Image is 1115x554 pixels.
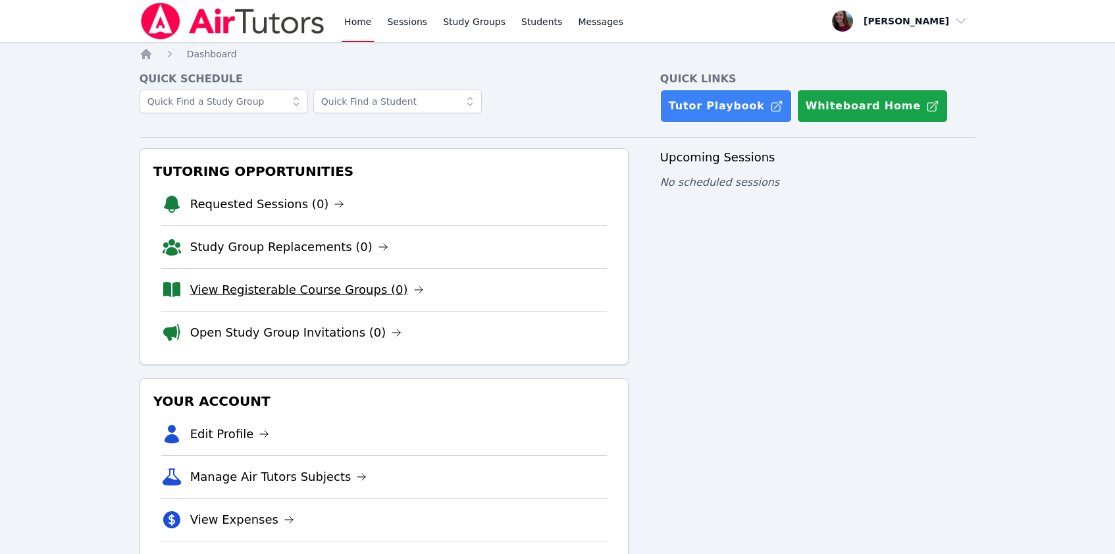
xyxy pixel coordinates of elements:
a: View Expenses [190,511,294,529]
h3: Tutoring Opportunities [151,159,617,183]
span: Dashboard [187,49,237,59]
img: Air Tutors [140,3,326,40]
a: Study Group Replacements (0) [190,238,388,256]
a: Manage Air Tutors Subjects [190,468,367,486]
h3: Your Account [151,389,617,413]
button: Whiteboard Home [797,90,948,123]
a: View Registerable Course Groups (0) [190,281,424,299]
a: Requested Sessions (0) [190,195,345,213]
a: Open Study Group Invitations (0) [190,323,402,342]
a: Dashboard [187,47,237,61]
nav: Breadcrumb [140,47,976,61]
h3: Upcoming Sessions [660,148,975,167]
a: Tutor Playbook [660,90,792,123]
input: Quick Find a Study Group [140,90,308,113]
h4: Quick Schedule [140,71,629,87]
h4: Quick Links [660,71,975,87]
input: Quick Find a Student [313,90,482,113]
span: No scheduled sessions [660,176,779,188]
span: Messages [578,15,623,28]
a: Edit Profile [190,425,270,443]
